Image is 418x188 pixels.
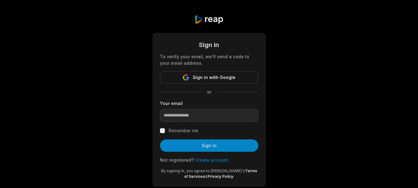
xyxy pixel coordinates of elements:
[160,100,258,107] label: Your email
[160,157,194,163] span: Not registered?
[205,174,208,179] span: &
[161,168,245,173] span: By signing in, you agree to [PERSON_NAME]'s
[160,53,258,66] div: To verify your email, we'll send a code to your email address.
[160,40,258,50] div: Sign in
[193,74,235,81] span: Sign in with Google
[184,168,257,179] a: Terms of Services
[233,174,234,179] span: .
[169,127,198,134] label: Remember me
[160,139,258,152] button: Sign in
[195,157,228,163] a: Create account
[202,89,216,95] span: or
[208,174,233,179] a: Privacy Policy
[160,71,258,84] button: Sign in with Google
